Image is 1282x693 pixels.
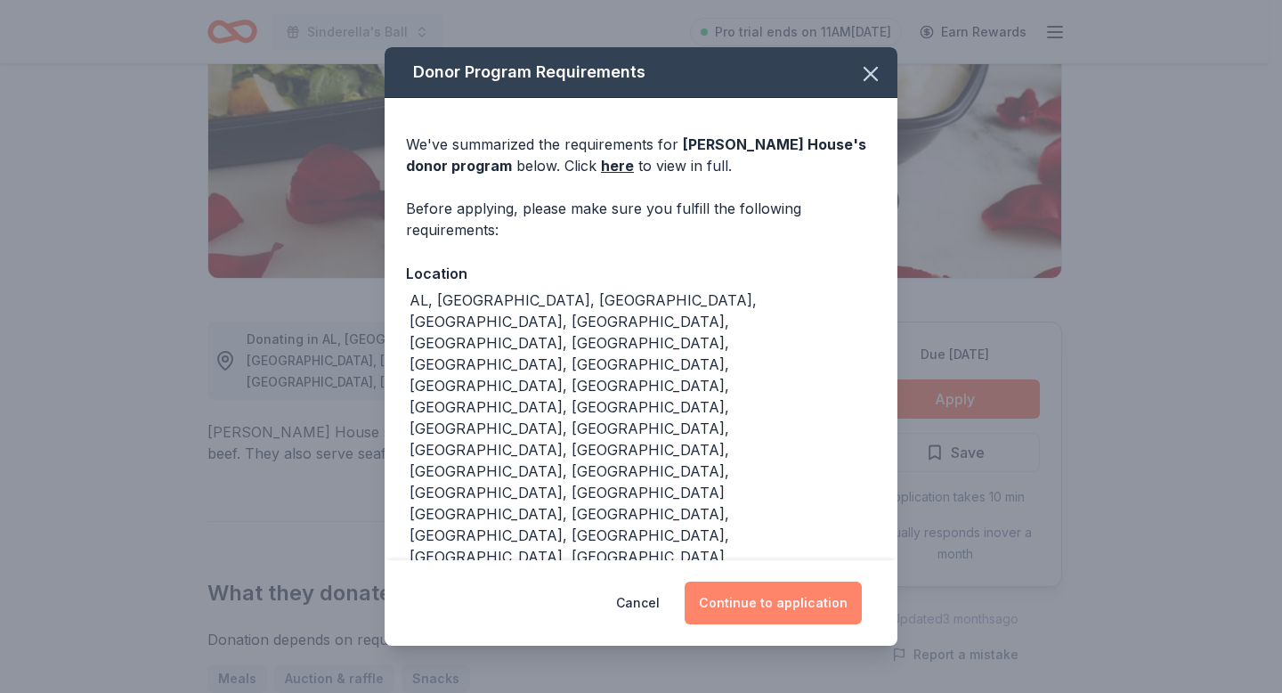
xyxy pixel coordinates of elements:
a: here [601,155,634,176]
div: Donor Program Requirements [385,47,897,98]
div: Before applying, please make sure you fulfill the following requirements: [406,198,876,241]
div: We've summarized the requirements for below. Click to view in full. [406,134,876,176]
div: Location [406,262,876,285]
button: Continue to application [685,582,862,624]
button: Cancel [616,582,660,624]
